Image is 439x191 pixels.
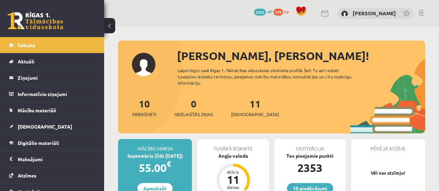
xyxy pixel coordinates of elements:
div: [PERSON_NAME], [PERSON_NAME]! [177,47,425,64]
div: Septembris (līdz [DATE]) [118,152,192,159]
legend: Maksājumi [18,151,95,167]
div: Tuvākā ieskaite [197,139,269,152]
span: 2353 [254,9,266,16]
span: Sākums [18,42,35,48]
a: 379 xp [273,9,292,14]
div: 11 [223,174,244,185]
span: 379 [273,9,283,16]
a: 10Priekšmeti [132,97,156,118]
a: [DEMOGRAPHIC_DATA] [9,119,95,134]
span: [DEMOGRAPHIC_DATA] [18,123,72,130]
div: Pēdējā atzīme [351,139,425,152]
legend: Informatīvie ziņojumi [18,86,95,102]
a: Atzīmes [9,167,95,183]
legend: Ziņojumi [18,70,95,86]
div: Angļu valoda [197,152,269,159]
a: Rīgas 1. Tālmācības vidusskola [8,12,63,29]
span: [DEMOGRAPHIC_DATA] [231,111,279,118]
span: € [167,159,171,169]
div: Tev pieejamie punkti [275,152,346,159]
span: xp [284,9,289,14]
span: Priekšmeti [132,111,156,118]
a: 0Neizlasītās ziņas [174,97,213,118]
a: Ziņojumi [9,70,95,86]
a: 11[DEMOGRAPHIC_DATA] [231,97,279,118]
span: Aktuāli [18,58,34,64]
div: dienas [223,185,244,189]
span: Digitālie materiāli [18,140,59,146]
div: Laipni lūgts savā Rīgas 1. Tālmācības vidusskolas skolnieka profilā. Šeit Tu vari redzēt tuvojošo... [178,67,362,86]
a: Digitālie materiāli [9,135,95,151]
a: Informatīvie ziņojumi [9,86,95,102]
a: Aktuāli [9,53,95,69]
a: [PERSON_NAME] [353,10,396,17]
div: Motivācija [275,139,346,152]
span: Atzīmes [18,172,36,179]
a: Maksājumi [9,151,95,167]
span: mP [267,9,272,14]
div: 2353 [275,159,346,176]
span: Neizlasītās ziņas [174,111,213,118]
span: Mācību materiāli [18,107,56,113]
p: Vēl nav atzīmju! [355,170,422,176]
div: Atlicis [223,170,244,174]
div: 55.00 [118,159,192,176]
img: Viktorija Titova [341,10,348,17]
a: Sākums [9,37,95,53]
a: 2353 mP [254,9,272,14]
div: Mācību maksa [118,139,192,152]
a: Mācību materiāli [9,102,95,118]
